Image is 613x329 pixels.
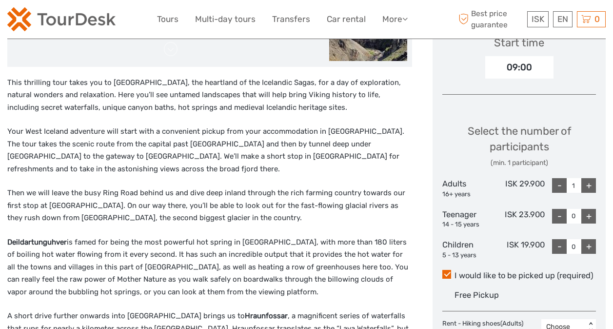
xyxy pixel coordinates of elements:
[593,14,601,24] span: 0
[442,270,596,282] label: I would like to be picked up (required)
[455,290,499,300] span: Free Pickup
[581,239,596,254] div: +
[485,56,554,79] div: 09:00
[442,178,494,199] div: Adults
[494,178,545,199] div: ISK 29.900
[553,11,573,27] div: EN
[7,125,412,175] p: Your West Iceland adventure will start with a convenient pickup from your accommodation in [GEOGR...
[195,12,256,26] a: Multi-day tours
[442,209,494,229] div: Teenager
[494,239,545,260] div: ISK 19.900
[494,35,544,50] div: Start time
[552,239,567,254] div: -
[442,239,494,260] div: Children
[494,209,545,229] div: ISK 23.900
[7,236,412,299] p: is famed for being the most powerful hot spring in [GEOGRAPHIC_DATA], with more than 180 liters o...
[552,209,567,224] div: -
[442,251,494,260] div: 5 - 13 years
[327,12,366,26] a: Car rental
[272,12,310,26] a: Transfers
[581,178,596,193] div: +
[382,12,408,26] a: More
[442,220,494,229] div: 14 - 15 years
[7,77,412,114] p: This thrilling tour takes you to [GEOGRAPHIC_DATA], the heartland of the Icelandic Sagas, for a d...
[245,311,288,320] strong: Hraunfossar
[7,187,412,225] p: Then we will leave the busy Ring Road behind us and dive deep inland through the rich farming cou...
[7,238,67,247] strong: Deildartunguhver
[552,178,567,193] div: -
[581,209,596,224] div: +
[7,7,116,31] img: 120-15d4194f-c635-41b9-a512-a3cb382bfb57_logo_small.png
[442,123,596,168] div: Select the number of participants
[532,14,544,24] span: ISK
[442,190,494,199] div: 16+ years
[456,8,525,30] span: Best price guarantee
[442,158,596,168] div: (min. 1 participant)
[157,12,178,26] a: Tours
